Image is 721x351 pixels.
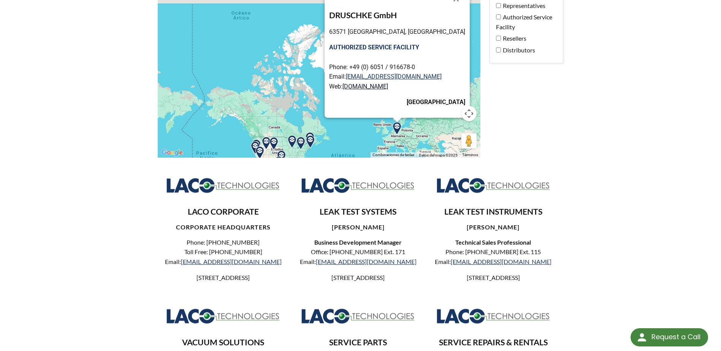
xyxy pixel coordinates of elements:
p: Phone: [PHONE_NUMBER] Ext. 115 Email: [434,247,552,266]
h3: LEAK TEST SYSTEMS [299,207,417,217]
button: Combinaciones de teclas [372,152,414,158]
a: [EMAIL_ADDRESS][DOMAIN_NAME] [316,258,417,265]
a: [EMAIL_ADDRESS][DOMAIN_NAME] [451,258,551,265]
h3: VACUUM SOLUTIONS [164,337,282,348]
p: Office: [PHONE_NUMBER] Ext. 171 Email: [299,247,417,266]
a: [DOMAIN_NAME] [342,83,388,90]
p: Phone: [PHONE_NUMBER] Toll Free: [PHONE_NUMBER] Email: [164,237,282,267]
strong: [GEOGRAPHIC_DATA] [407,99,465,106]
p: [STREET_ADDRESS] [164,273,282,283]
label: Distributors [496,45,553,55]
h3: LEAK TEST INSTRUMENTS [434,207,552,217]
h3: SERVICE REPAIRS & RENTALS [434,337,552,348]
button: Controles de visualización del mapa [461,106,477,121]
img: round button [636,331,648,343]
strong: [PERSON_NAME] [467,223,520,231]
h3: DRUSCHKE GmbH [329,10,465,21]
a: [EMAIL_ADDRESS][DOMAIN_NAME] [181,258,282,265]
p: Phone: +49 (0) 6051 / 916678-0 Email: Web: [329,43,465,92]
input: Resellers [496,36,501,41]
h3: SERVICE PARTS [299,337,417,348]
p: 63571 [GEOGRAPHIC_DATA], [GEOGRAPHIC_DATA] [329,27,465,37]
p: [STREET_ADDRESS] [434,273,552,283]
button: Arrastra al hombrecito al mapa para abrir Street View [461,133,477,149]
label: Authorized Service Facility [496,12,553,32]
img: Logo_LACO-TECH_hi-res.jpg [436,308,550,324]
img: Google [160,148,185,158]
img: Logo_LACO-TECH_hi-res.jpg [301,177,415,194]
img: Logo_LACO-TECH_hi-res.jpg [436,177,550,194]
input: Representatives [496,3,501,8]
div: Request a Call [651,328,700,346]
p: [STREET_ADDRESS] [299,273,417,283]
img: Logo_LACO-TECH_hi-res.jpg [166,308,280,324]
a: Términos (se abre en una nueva pestaña) [462,153,478,157]
strong: [PERSON_NAME] [332,223,385,231]
strong: Technical Sales Professional [455,239,531,246]
a: Abre esta zona en Google Maps (se abre en una nueva ventana) [160,148,185,158]
input: Authorized Service Facility [496,14,501,19]
strong: Business Development Manager [314,239,402,246]
strong: AUTHORIZED SERVICE FACILITY [329,44,419,51]
label: Representatives [496,1,553,11]
h3: LACO CORPORATE [164,207,282,217]
strong: CORPORATE HEADQUARTERS [176,223,271,231]
span: Datos del mapa ©2025 [419,153,458,157]
a: [EMAIL_ADDRESS][DOMAIN_NAME] [346,73,442,80]
input: Distributors [496,47,501,52]
img: Logo_LACO-TECH_hi-res.jpg [166,177,280,194]
label: Resellers [496,33,553,43]
div: Request a Call [631,328,708,346]
img: Logo_LACO-TECH_hi-res.jpg [301,308,415,324]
